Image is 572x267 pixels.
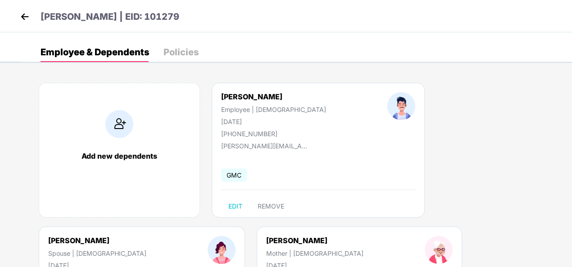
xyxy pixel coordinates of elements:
[221,130,326,138] div: [PHONE_NUMBER]
[266,236,363,245] div: [PERSON_NAME]
[387,92,415,120] img: profileImage
[163,48,199,57] div: Policies
[228,203,242,210] span: EDIT
[48,236,146,245] div: [PERSON_NAME]
[48,249,146,257] div: Spouse | [DEMOGRAPHIC_DATA]
[425,236,453,264] img: profileImage
[221,142,311,150] div: [PERSON_NAME][EMAIL_ADDRESS][DOMAIN_NAME]
[266,249,363,257] div: Mother | [DEMOGRAPHIC_DATA]
[208,236,236,264] img: profileImage
[221,118,326,125] div: [DATE]
[48,151,191,160] div: Add new dependents
[221,169,247,182] span: GMC
[221,199,250,214] button: EDIT
[250,199,291,214] button: REMOVE
[221,106,326,113] div: Employee | [DEMOGRAPHIC_DATA]
[41,10,179,24] p: [PERSON_NAME] | EID: 101279
[221,92,326,101] div: [PERSON_NAME]
[18,10,32,23] img: back
[258,203,284,210] span: REMOVE
[105,110,133,138] img: addIcon
[41,48,149,57] div: Employee & Dependents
